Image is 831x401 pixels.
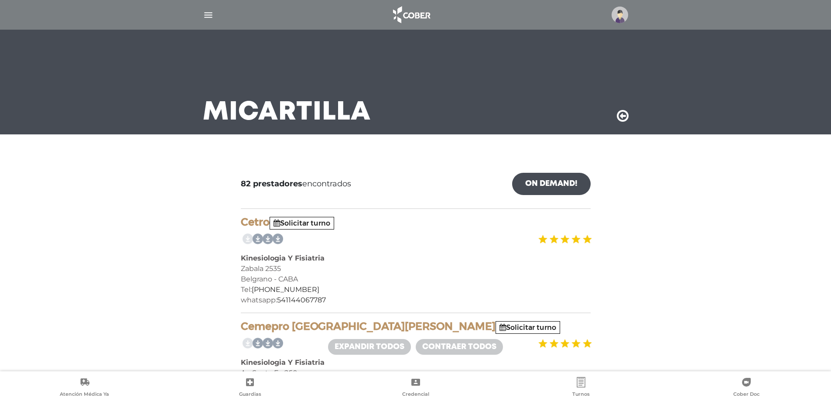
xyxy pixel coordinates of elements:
[241,178,351,190] span: encontrados
[203,101,371,124] h3: Mi Cartilla
[733,391,759,399] span: Cober Doc
[252,285,319,294] a: [PHONE_NUMBER]
[241,358,325,367] b: Kinesiologia Y Fisiatria
[277,296,326,304] a: 541144067787
[572,391,590,399] span: Turnos
[498,377,663,399] a: Turnos
[241,320,591,333] h4: Cemepro [GEOGRAPHIC_DATA][PERSON_NAME]
[328,339,411,355] a: Expandir todos
[664,377,829,399] a: Cober Doc
[537,230,592,249] img: estrellas_badge.png
[241,274,591,284] div: Belgrano - CABA
[241,179,302,189] b: 82 prestadores
[388,4,434,25] img: logo_cober_home-white.png
[241,254,325,262] b: Kinesiologia Y Fisiatria
[239,391,261,399] span: Guardias
[167,377,332,399] a: Guardias
[512,173,591,195] a: On Demand!
[333,377,498,399] a: Credencial
[241,264,591,274] div: Zabala 2535
[60,391,109,399] span: Atención Médica Ya
[241,216,591,229] h4: Cetro
[612,7,628,23] img: profile-placeholder.svg
[537,334,592,353] img: estrellas_badge.png
[203,10,214,21] img: Cober_menu-lines-white.svg
[416,339,503,355] a: Contraer todos
[241,284,591,295] div: Tel:
[241,368,591,378] div: Av. Santa Fe 260
[241,295,591,305] div: whatsapp:
[499,323,556,332] a: Solicitar turno
[402,391,429,399] span: Credencial
[2,377,167,399] a: Atención Médica Ya
[274,219,330,227] a: Solicitar turno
